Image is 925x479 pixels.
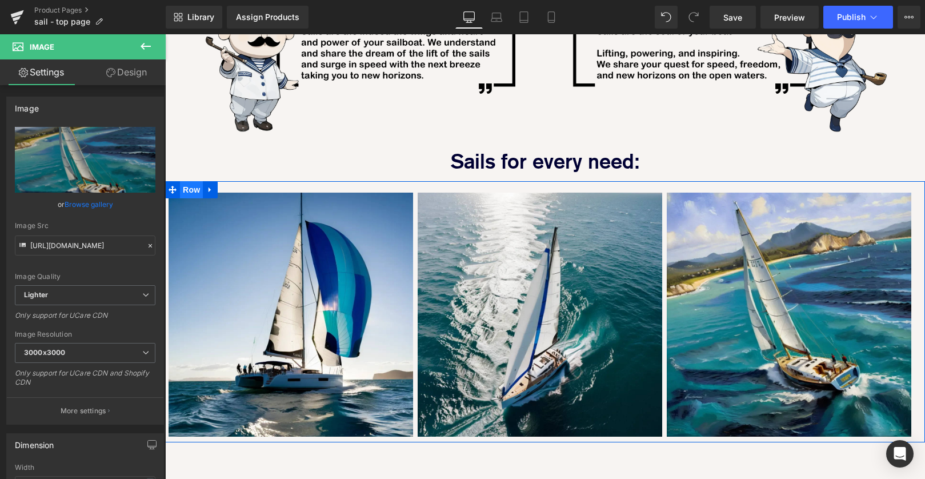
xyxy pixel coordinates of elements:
span: Image [30,42,54,51]
button: More settings [7,397,163,424]
div: Image [15,97,39,113]
div: Width [15,464,155,472]
a: Expand / Collapse [38,147,53,164]
div: Image Quality [15,273,155,281]
button: Redo [682,6,705,29]
a: New Library [166,6,222,29]
b: 3000x3000 [24,348,65,357]
span: Save [723,11,742,23]
a: Preview [760,6,819,29]
span: Preview [774,11,805,23]
div: Image Resolution [15,330,155,338]
input: Link [15,235,155,256]
a: Mobile [538,6,565,29]
div: Image Src [15,222,155,230]
a: Design [85,59,168,85]
div: Open Intercom Messenger [886,440,914,468]
b: Lighter [24,290,48,299]
a: Product Pages [34,6,166,15]
a: Browse gallery [65,194,113,214]
span: sail - top page [34,17,90,26]
button: Undo [655,6,678,29]
div: Only support for UCare CDN and Shopify CDN [15,369,155,394]
a: Laptop [483,6,510,29]
div: or [15,198,155,210]
div: Dimension [15,434,54,450]
p: More settings [61,406,106,416]
a: Tablet [510,6,538,29]
a: Desktop [455,6,483,29]
div: Assign Products [236,13,299,22]
button: More [898,6,920,29]
span: Library [187,12,214,22]
span: Publish [837,13,866,22]
button: Publish [823,6,893,29]
div: Only support for UCare CDN [15,311,155,328]
span: Row [15,147,38,164]
strong: Sails for every need: [286,115,475,139]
